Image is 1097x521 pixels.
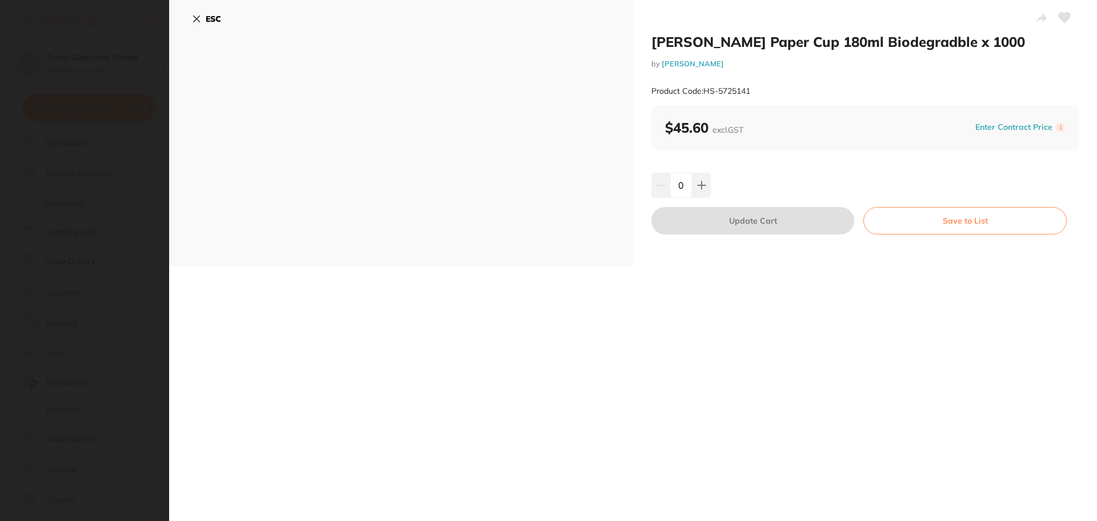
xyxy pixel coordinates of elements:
[651,59,1079,68] small: by
[651,207,854,234] button: Update Cart
[1056,123,1065,132] label: i
[972,122,1056,133] button: Enter Contract Price
[863,207,1067,234] button: Save to List
[206,14,221,24] b: ESC
[651,86,750,96] small: Product Code: HS-5725141
[712,125,743,135] span: excl. GST
[192,9,221,29] button: ESC
[651,33,1079,50] h2: [PERSON_NAME] Paper Cup 180ml Biodegradble x 1000
[662,59,724,68] a: [PERSON_NAME]
[665,119,743,136] b: $45.60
